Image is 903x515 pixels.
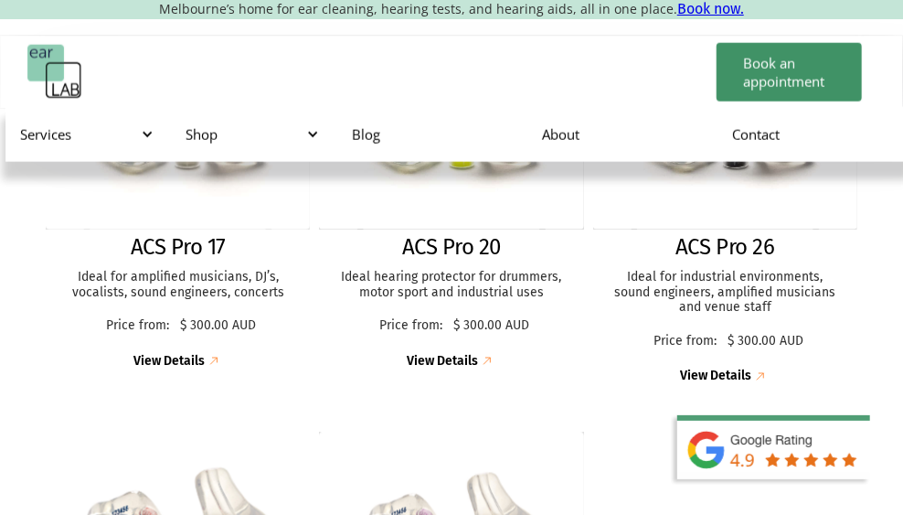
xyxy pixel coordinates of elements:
p: Price from: [373,318,449,334]
h2: ACS Pro 17 [131,234,226,261]
a: home [27,45,82,100]
a: Book an appointment [717,43,863,102]
a: ACS Pro 20ACS Pro 20Ideal hearing protector for drummers, motor sport and industrial usesPrice fr... [319,48,583,370]
p: $ 300.00 AUD [728,334,803,349]
div: View Details [133,354,205,370]
div: Services [5,107,172,162]
div: View Details [680,369,751,384]
p: $ 300.00 AUD [453,318,529,334]
a: ACS Pro 17ACS Pro 17Ideal for amplified musicians, DJ’s, vocalists, sound engineers, concertsPric... [46,48,310,370]
h2: ACS Pro 20 [402,234,501,261]
div: View Details [407,354,478,370]
p: Price from: [100,318,175,334]
p: $ 300.00 AUD [180,318,256,334]
a: About [528,108,718,161]
p: Ideal hearing protector for drummers, motor sport and industrial uses [337,270,565,301]
a: Blog [338,108,528,161]
div: Shop [172,107,338,162]
div: Shop [186,125,316,144]
div: Services [20,125,150,144]
p: Price from: [647,334,723,349]
p: Ideal for amplified musicians, DJ’s, vocalists, sound engineers, concerts [64,270,292,301]
a: ACS Pro 26ACS Pro 26Ideal for industrial environments, sound engineers, amplified musicians and v... [593,48,857,386]
p: Ideal for industrial environments, sound engineers, amplified musicians and venue staff [611,270,839,316]
h2: ACS Pro 26 [675,234,774,261]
